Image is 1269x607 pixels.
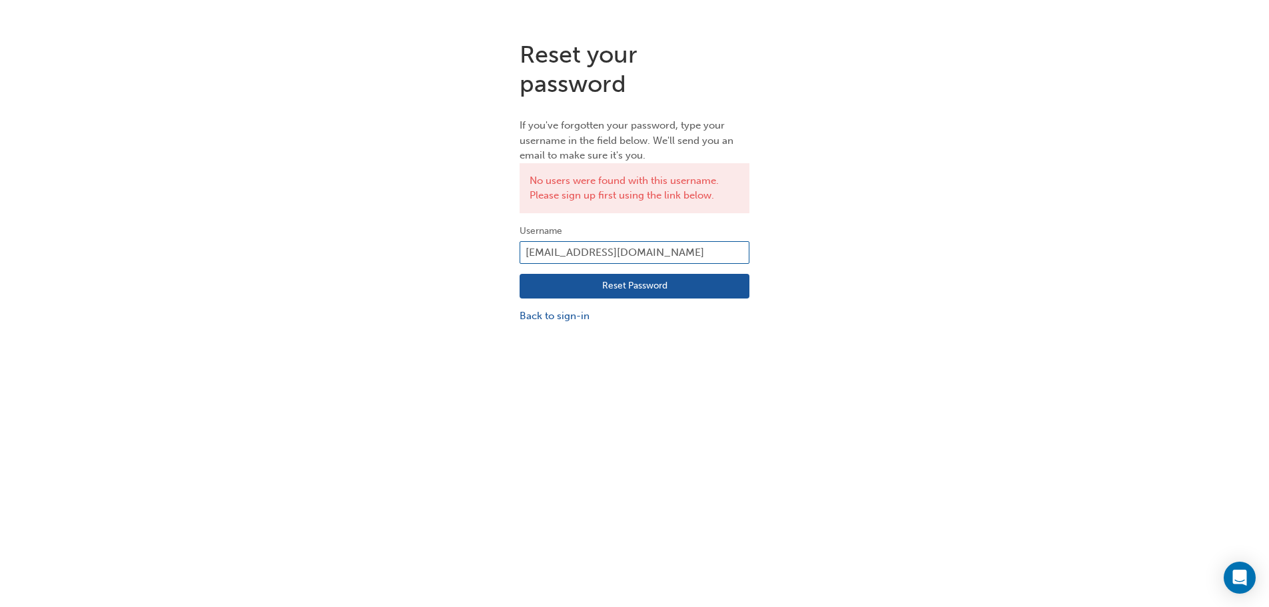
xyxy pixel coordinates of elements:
[520,308,749,324] a: Back to sign-in
[1224,562,1256,594] div: Open Intercom Messenger
[520,163,749,213] div: No users were found with this username. Please sign up first using the link below.
[520,274,749,299] button: Reset Password
[520,241,749,264] input: Username
[520,118,749,163] p: If you've forgotten your password, type your username in the field below. We'll send you an email...
[520,223,749,239] label: Username
[520,40,749,98] h1: Reset your password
